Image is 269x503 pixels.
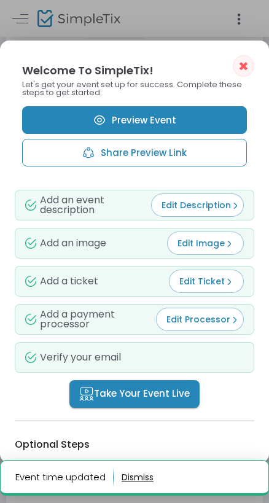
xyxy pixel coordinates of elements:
span: Edit Processor [166,313,239,325]
a: Preview Event [22,106,247,133]
span: Edit Image [177,236,233,249]
div: Add an event description [25,195,151,214]
button: Edit Ticket [169,269,244,292]
span: Edit Ticket [179,275,233,287]
div: Add a payment processor [25,309,156,329]
span: ✖ [238,59,249,74]
button: Edit Description [151,193,244,216]
button: dismiss [122,467,154,487]
p: Let's get your event set up for success. Complete these steps to get started: [22,80,247,96]
div: Verify your email [25,351,121,362]
h2: Welcome To SimpleTix! [22,65,247,76]
button: Share Preview Link [22,138,247,166]
button: Edit Image [167,231,244,254]
button: Take Your Event Live [69,380,200,407]
div: Add an image [25,237,106,248]
span: Take Your Event Live [79,386,190,400]
button: ✖ [233,55,254,77]
span: Edit Description [162,198,240,211]
div: Add a ticket [25,275,98,286]
h3: Optional Steps [15,438,254,450]
p: Event time updated [15,467,114,487]
button: Edit Processor [156,307,244,330]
